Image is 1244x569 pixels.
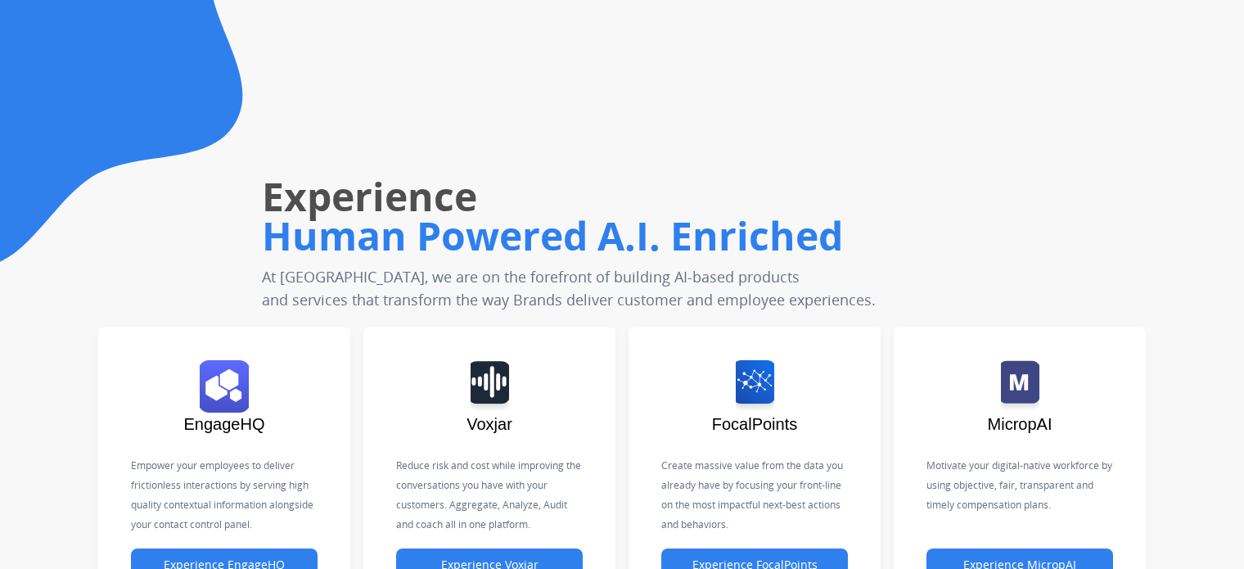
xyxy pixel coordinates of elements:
img: logo [1001,360,1039,413]
span: MicropAI [988,415,1052,433]
p: Create massive value from the data you already have by focusing your front-line on the most impac... [661,456,848,535]
h1: Human Powered A.I. Enriched [262,210,890,262]
img: logo [200,360,249,413]
p: At [GEOGRAPHIC_DATA], we are on the forefront of building AI-based products and services that tra... [262,265,890,311]
p: Empower your employees to deliver frictionless interactions by serving high quality contextual in... [131,456,318,535]
img: logo [471,360,509,413]
span: Voxjar [466,415,512,433]
p: Motivate your digital-native workforce by using objective, fair, transparent and timely compensat... [926,456,1113,515]
span: EngageHQ [184,415,265,433]
h1: Experience [262,170,890,223]
p: Reduce risk and cost while improving the conversations you have with your customers. Aggregate, A... [396,456,583,535]
img: logo [736,360,774,413]
span: FocalPoints [712,415,798,433]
